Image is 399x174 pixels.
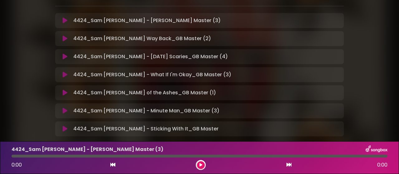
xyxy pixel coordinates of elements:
p: 4424_Sam [PERSON_NAME] - [PERSON_NAME] Master (3) [73,17,221,24]
span: 0:00 [377,161,387,169]
p: 4424_Sam [PERSON_NAME] - Minute Man_GB Master (3) [73,107,219,115]
p: 4424_Sam [PERSON_NAME] - Sticking With It_GB Master [73,125,219,133]
p: 4424_Sam [PERSON_NAME] of the Ashes_GB Master (1) [73,89,216,96]
p: 4424_Sam [PERSON_NAME] - What If I'm Okay_GB Master (3) [73,71,231,78]
span: 0:00 [12,161,22,168]
p: 4424_Sam [PERSON_NAME] - [DATE] Scaries_GB Master (4) [73,53,228,60]
p: 4424_Sam [PERSON_NAME] Way Back_GB Master (2) [73,35,211,42]
p: 4424_Sam [PERSON_NAME] - [PERSON_NAME] Master (3) [12,146,163,153]
img: songbox-logo-white.png [366,145,387,153]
